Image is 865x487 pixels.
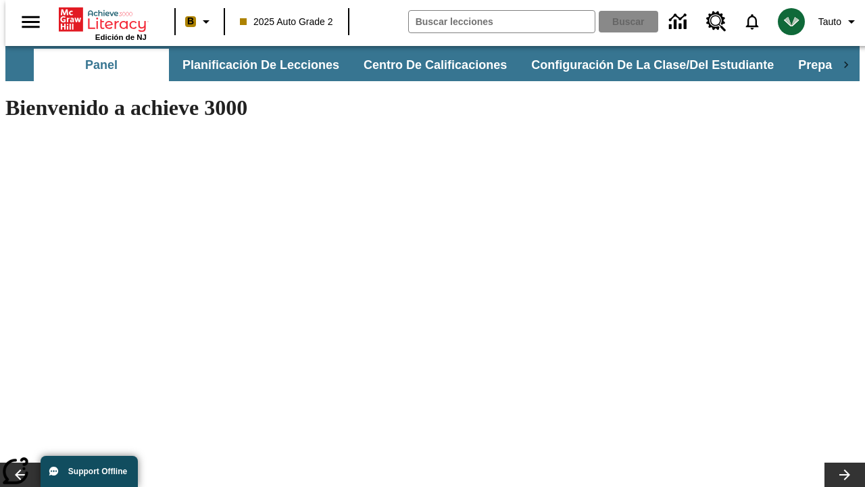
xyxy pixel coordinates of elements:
[172,49,350,81] button: Planificación de lecciones
[68,467,127,476] span: Support Offline
[5,95,589,120] h1: Bienvenido a achieve 3000
[520,49,785,81] button: Configuración de la clase/del estudiante
[409,11,595,32] input: Buscar campo
[824,463,865,487] button: Carrusel de lecciones, seguir
[34,49,169,81] button: Panel
[813,9,865,34] button: Perfil/Configuración
[698,3,735,40] a: Centro de recursos, Se abrirá en una pestaña nueva.
[59,6,147,33] a: Portada
[778,8,805,35] img: avatar image
[32,49,833,81] div: Subbarra de navegación
[240,15,333,29] span: 2025 Auto Grade 2
[95,33,147,41] span: Edición de NJ
[59,5,147,41] div: Portada
[735,4,770,39] a: Notificaciones
[5,11,197,23] body: Máximo 600 caracteres
[353,49,518,81] button: Centro de calificaciones
[180,9,220,34] button: Boost El color de la clase es anaranjado claro. Cambiar el color de la clase.
[770,4,813,39] button: Escoja un nuevo avatar
[5,46,860,81] div: Subbarra de navegación
[833,49,860,81] div: Pestañas siguientes
[187,13,194,30] span: B
[41,456,138,487] button: Support Offline
[661,3,698,41] a: Centro de información
[11,2,51,42] button: Abrir el menú lateral
[818,15,841,29] span: Tauto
